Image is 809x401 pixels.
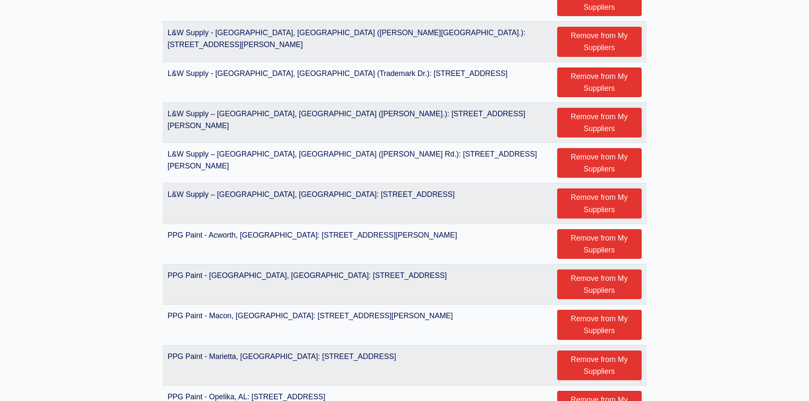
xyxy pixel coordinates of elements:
[557,67,642,97] button: Remove from My Suppliers
[168,393,326,401] a: PPG Paint - Opelika, AL: [STREET_ADDRESS]
[557,148,642,178] button: Remove from My Suppliers
[168,150,537,170] a: L&W Supply – [GEOGRAPHIC_DATA], [GEOGRAPHIC_DATA] ([PERSON_NAME] Rd.): [STREET_ADDRESS][PERSON_NAME]
[557,229,642,259] button: Remove from My Suppliers
[168,352,396,361] a: PPG Paint - Marietta, [GEOGRAPHIC_DATA]: [STREET_ADDRESS]
[168,231,457,239] a: PPG Paint - Acworth, [GEOGRAPHIC_DATA]: [STREET_ADDRESS][PERSON_NAME]
[557,188,642,218] button: Remove from My Suppliers
[168,190,455,199] a: L&W Supply – [GEOGRAPHIC_DATA], [GEOGRAPHIC_DATA]: [STREET_ADDRESS]
[168,109,525,130] a: L&W Supply – [GEOGRAPHIC_DATA], [GEOGRAPHIC_DATA] ([PERSON_NAME].): [STREET_ADDRESS][PERSON_NAME]
[168,28,526,49] a: L&W Supply - [GEOGRAPHIC_DATA], [GEOGRAPHIC_DATA] ([PERSON_NAME][GEOGRAPHIC_DATA].): [STREET_ADDR...
[557,351,642,380] button: Remove from My Suppliers
[168,271,447,280] a: PPG Paint - [GEOGRAPHIC_DATA], [GEOGRAPHIC_DATA]: [STREET_ADDRESS]
[557,269,642,299] button: Remove from My Suppliers
[557,310,642,339] button: Remove from My Suppliers
[168,69,508,78] a: L&W Supply - [GEOGRAPHIC_DATA], [GEOGRAPHIC_DATA] (Trademark Dr.): [STREET_ADDRESS]
[557,27,642,56] button: Remove from My Suppliers
[168,311,453,320] a: PPG Paint - Macon, [GEOGRAPHIC_DATA]: [STREET_ADDRESS][PERSON_NAME]
[557,108,642,137] button: Remove from My Suppliers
